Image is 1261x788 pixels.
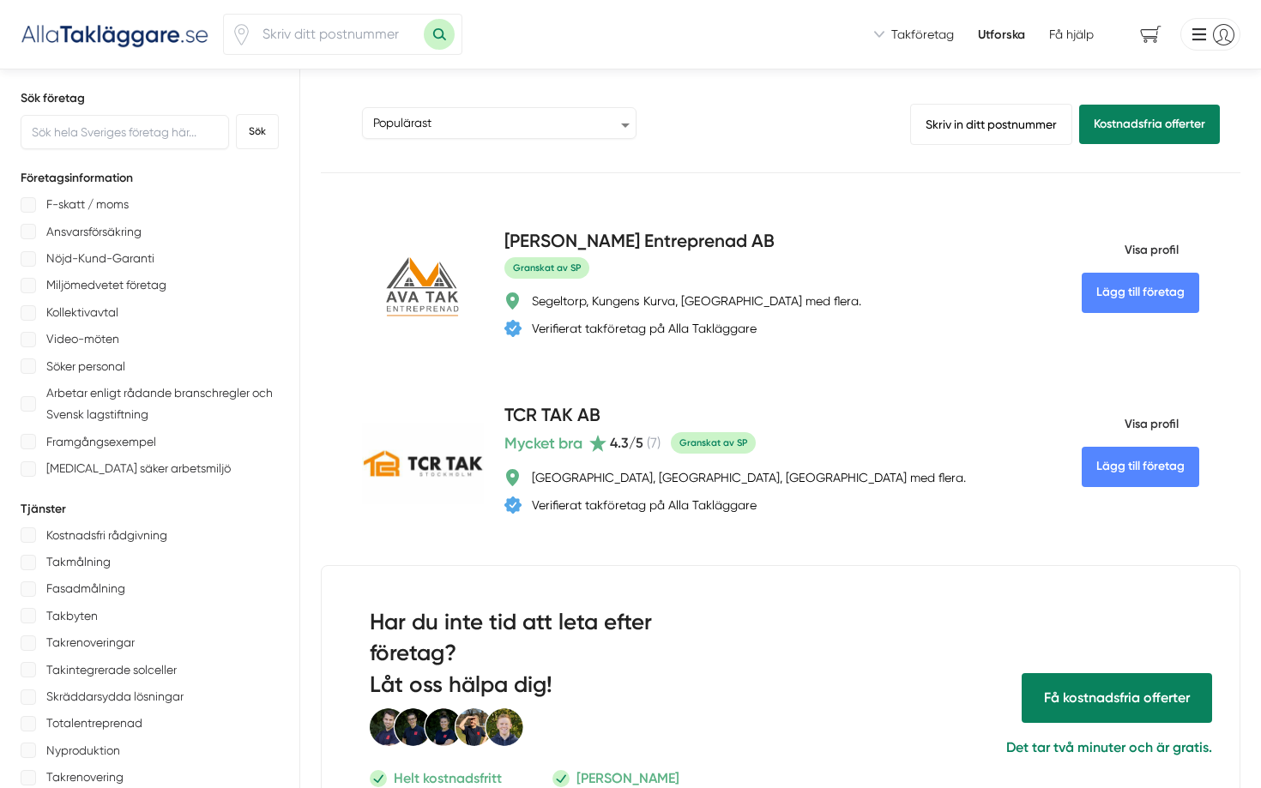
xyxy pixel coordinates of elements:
span: navigation-cart [1128,20,1174,50]
p: [MEDICAL_DATA] säker arbetsmiljö [46,458,231,479]
span: Visa profil [1082,402,1179,447]
span: Få hjälp [1049,26,1094,43]
p: Kostnadsfri rådgivning [46,525,167,546]
button: Sök [236,114,279,149]
span: Takföretag [891,26,954,43]
p: Ansvarsförsäkring [46,221,142,243]
span: Mycket bra [504,431,582,455]
a: Kostnadsfria offerter [1079,105,1220,144]
p: Skräddarsydda lösningar [46,686,184,707]
h4: [PERSON_NAME] Entreprenad AB [504,228,775,256]
p: Kollektivavtal [46,302,118,323]
: Lägg till företag [1082,447,1199,486]
p: Framgångsexempel [46,431,156,453]
: Lägg till företag [1082,273,1199,312]
h5: Sök företag [21,90,279,107]
p: Totalentreprenad [46,713,142,734]
p: Takbyten [46,605,98,627]
p: Video-möten [46,328,119,350]
h5: Företagsinformation [21,170,279,187]
div: Verifierat takföretag på Alla Takläggare [532,496,757,514]
span: Granskat av SP [671,432,756,454]
p: Takrenoveringar [46,632,135,653]
input: Sök hela Sveriges företag här... [21,115,229,149]
span: 4.3 /5 [610,435,643,451]
p: Nyproduktion [46,740,120,761]
p: F-skatt / moms [46,194,129,215]
p: Söker personal [46,356,125,377]
h2: Har du inte tid att leta efter företag? Låt oss hälpa dig! [370,607,722,707]
p: Takrenovering [46,767,124,788]
div: Verifierat takföretag på Alla Takläggare [532,320,757,337]
span: Få hjälp [1022,673,1212,722]
img: Smartproduktion Personal [370,707,524,747]
input: Skriv ditt postnummer [252,15,424,54]
h4: TCR TAK AB [504,402,600,430]
p: Miljömedvetet företag [46,274,166,296]
span: ( 7 ) [647,435,661,451]
img: Alla Takläggare [21,20,209,48]
a: Utforska [978,26,1025,43]
a: Skriv in ditt postnummer [910,104,1072,145]
img: AVA Tak Entreprenad AB [362,254,485,322]
span: Granskat av SP [504,257,589,279]
p: Fasadmålning [46,578,125,599]
span: Visa profil [1082,228,1179,273]
button: Sök med postnummer [424,19,455,50]
p: Takintegrerade solceller [46,659,177,681]
p: Nöjd-Kund-Garanti [46,248,154,269]
span: Klicka för att använda din position. [231,24,252,45]
img: TCR TAK AB [362,423,485,504]
svg: Pin / Karta [231,24,252,45]
p: Arbetar enligt rådande branschregler och Svensk lagstiftning [46,382,279,426]
h5: Tjänster [21,501,279,518]
div: Segeltorp, Kungens Kurva, [GEOGRAPHIC_DATA] med flera. [532,292,861,310]
div: [GEOGRAPHIC_DATA], [GEOGRAPHIC_DATA], [GEOGRAPHIC_DATA] med flera. [532,469,966,486]
p: Det tar två minuter och är gratis. [818,737,1212,758]
p: Takmålning [46,551,111,573]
